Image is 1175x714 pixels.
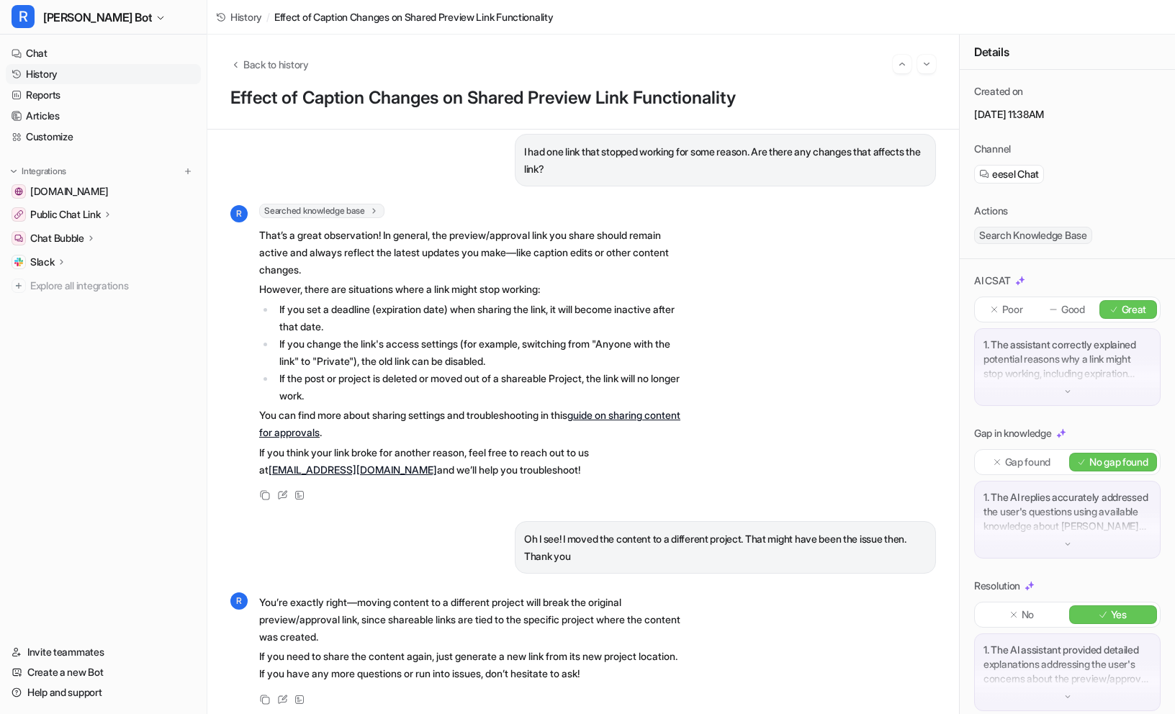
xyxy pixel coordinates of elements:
span: Back to history [243,57,309,72]
p: If you think your link broke for another reason, feel free to reach out to us at and we’ll help y... [259,444,680,479]
img: eeselChat [979,169,989,179]
p: Channel [974,142,1011,156]
img: Slack [14,258,23,266]
img: Chat Bubble [14,234,23,243]
p: Good [1061,302,1085,317]
a: Explore all integrations [6,276,201,296]
a: Reports [6,85,201,105]
p: Created on [974,84,1023,99]
a: History [6,64,201,84]
span: R [230,592,248,610]
span: Effect of Caption Changes on Shared Preview Link Functionality [274,9,554,24]
p: You can find more about sharing settings and troubleshooting in this . [259,407,680,441]
span: R [230,205,248,222]
a: Invite teammates [6,642,201,662]
p: Public Chat Link [30,207,101,222]
span: [PERSON_NAME] Bot [43,7,152,27]
span: Search Knowledge Base [974,227,1092,244]
p: You’re exactly right—moving content to a different project will break the original preview/approv... [259,594,680,646]
p: Great [1122,302,1147,317]
span: History [230,9,262,24]
p: 1. The AI assistant provided detailed explanations addressing the user's concerns about the previ... [983,643,1151,686]
a: Customize [6,127,201,147]
span: R [12,5,35,28]
img: down-arrow [1063,387,1073,397]
span: Searched knowledge base [259,204,384,218]
button: Go to next session [917,55,936,73]
p: Integrations [22,166,66,177]
img: expand menu [9,166,19,176]
p: Oh I see! I moved the content to a different project. That might have been the issue then. Thank you [524,530,927,565]
div: Details [960,35,1175,70]
img: menu_add.svg [183,166,193,176]
p: Actions [974,204,1008,218]
a: getrella.com[DOMAIN_NAME] [6,181,201,202]
p: Yes [1111,607,1127,622]
p: Resolution [974,579,1020,593]
p: No gap found [1089,455,1148,469]
p: However, there are situations where a link might stop working: [259,281,680,298]
li: If you change the link's access settings (for example, switching from "Anyone with the link" to "... [275,335,680,370]
p: Chat Bubble [30,231,84,245]
a: Create a new Bot [6,662,201,682]
p: Gap in knowledge [974,426,1052,440]
p: [DATE] 11:38AM [974,107,1161,122]
p: AI CSAT [974,274,1011,288]
img: down-arrow [1063,692,1073,702]
p: 1. The AI replies accurately addressed the user's questions using available knowledge about [PERS... [983,490,1151,533]
a: History [216,9,262,24]
img: Previous session [897,58,907,71]
li: If the post or project is deleted or moved out of a shareable Project, the link will no longer work. [275,370,680,405]
button: Go to previous session [893,55,911,73]
p: Gap found [1005,455,1050,469]
button: Back to history [230,57,309,72]
h1: Effect of Caption Changes on Shared Preview Link Functionality [230,88,936,109]
li: If you set a deadline (expiration date) when sharing the link, it will become inactive after that... [275,301,680,335]
img: Public Chat Link [14,210,23,219]
a: Help and support [6,682,201,702]
span: Explore all integrations [30,274,195,297]
a: [EMAIL_ADDRESS][DOMAIN_NAME] [269,464,437,476]
span: / [266,9,270,24]
img: explore all integrations [12,279,26,293]
p: No [1022,607,1034,622]
img: down-arrow [1063,539,1073,549]
p: Poor [1002,302,1023,317]
a: Articles [6,106,201,126]
img: getrella.com [14,187,23,196]
p: 1. The assistant correctly explained potential reasons why a link might stop working, including e... [983,338,1151,381]
p: I had one link that stopped working for some reason. Are there any changes that affects the link? [524,143,927,178]
a: Chat [6,43,201,63]
span: eesel Chat [992,167,1039,181]
a: eesel Chat [979,167,1039,181]
button: Integrations [6,164,71,178]
p: If you need to share the content again, just generate a new link from its new project location. I... [259,648,680,682]
p: Slack [30,255,55,269]
p: That’s a great observation! In general, the preview/approval link you share should remain active ... [259,227,680,279]
span: [DOMAIN_NAME] [30,184,108,199]
img: Next session [922,58,932,71]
